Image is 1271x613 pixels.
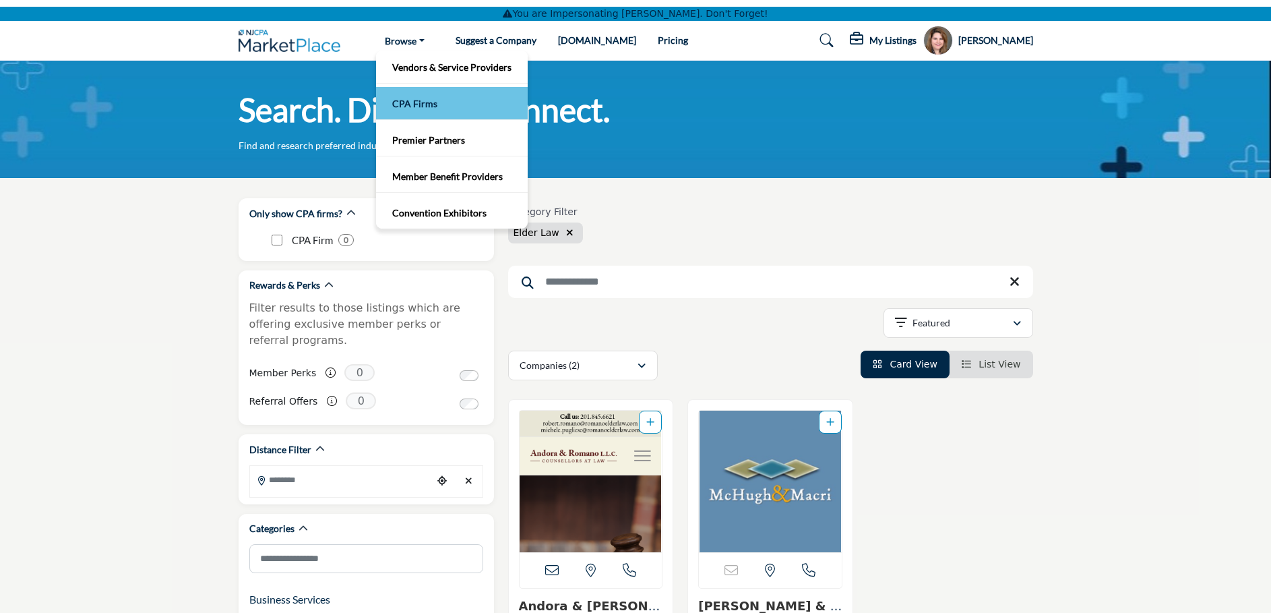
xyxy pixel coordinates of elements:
span: Elder Law [514,227,559,238]
p: Filter results to those listings which are offering exclusive member perks or referral programs. [249,300,483,349]
h6: Category Filter [508,206,584,218]
a: Convention Exhibitors [383,203,521,222]
h2: Distance Filter [249,443,311,457]
button: Featured [883,308,1033,338]
a: Search [807,30,842,51]
div: Choose your current location [432,467,452,496]
h5: My Listings [869,34,917,47]
img: Macri & Associates, LLC [699,411,842,552]
span: 0 [344,364,375,381]
div: 0 Results For CPA Firm [338,234,354,246]
label: Referral Offers [249,390,318,413]
h5: [PERSON_NAME] [958,34,1033,47]
span: Card View [890,359,937,370]
button: Show hide supplier dropdown [923,26,953,55]
input: Search Location [250,467,432,493]
input: CPA Firm checkbox [272,235,282,245]
a: Open Listing in new tab [520,411,662,552]
a: CPA Firms [383,94,521,113]
input: Switch to Member Perks [460,370,478,381]
a: View Card [873,359,937,370]
p: Companies (2) [520,359,580,372]
h1: Search. Discover. Connect. [239,89,610,131]
a: Browse [375,31,434,50]
b: 0 [344,235,348,245]
a: Add To List [826,417,834,428]
h2: Rewards & Perks [249,279,320,292]
input: Switch to Referral Offers [460,399,478,409]
h2: Only show CPA firms? [249,207,342,221]
li: List View [950,351,1033,378]
a: Vendors & Service Providers [383,57,521,76]
label: Member Perks [249,361,317,385]
a: Open Listing in new tab [699,411,842,552]
button: Business Services [249,591,330,608]
a: View List [962,359,1021,370]
p: Find and research preferred industry solution providers [239,139,472,152]
li: Card View [861,351,950,378]
input: Search Category [249,544,483,573]
a: Add To List [646,417,654,428]
p: CPA Firm: CPA Firm [292,233,333,248]
a: Premier Partners [383,130,521,149]
span: 0 [346,392,376,409]
a: [DOMAIN_NAME] [558,34,636,46]
a: Pricing [658,34,688,46]
div: My Listings [850,32,917,49]
div: Clear search location [459,467,479,496]
span: List View [979,359,1020,370]
img: Andora & Romano L.L.C. [520,411,662,552]
img: Site Logo [239,30,348,52]
a: Suggest a Company [456,34,536,46]
input: Search Keyword [508,266,1033,298]
a: Member Benefit Providers [383,167,521,185]
h2: Categories [249,522,294,535]
p: Featured [912,316,950,330]
button: Companies (2) [508,351,658,380]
